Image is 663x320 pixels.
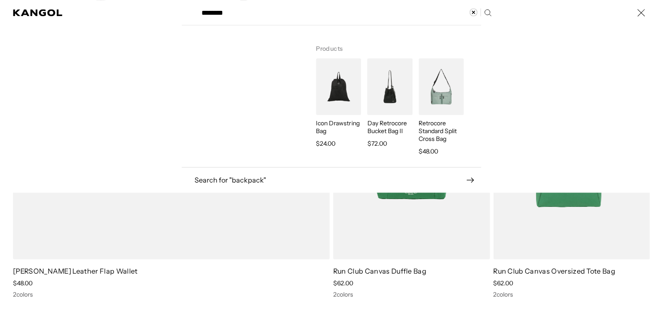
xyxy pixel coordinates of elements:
[470,8,481,16] button: Clear search term
[195,176,466,183] span: Search for " backpack "
[419,146,438,157] span: $48.00
[367,138,387,149] span: $72.00
[419,119,464,143] p: Retrocore Standard Split Cross Bag
[316,58,361,115] img: Icon Drawstring Bag
[367,58,413,115] img: Day Retrocore Bucket Bag II
[316,138,335,149] span: $24.00
[316,119,361,135] p: Icon Drawstring Bag
[182,176,481,184] button: Search for "backpack"
[13,9,63,16] a: Kangol
[633,4,650,21] button: Close
[316,34,467,58] h3: Products
[484,9,492,16] button: Search here
[367,119,413,135] p: Day Retrocore Bucket Bag II
[419,58,464,115] img: Retrocore Standard Split Cross Bag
